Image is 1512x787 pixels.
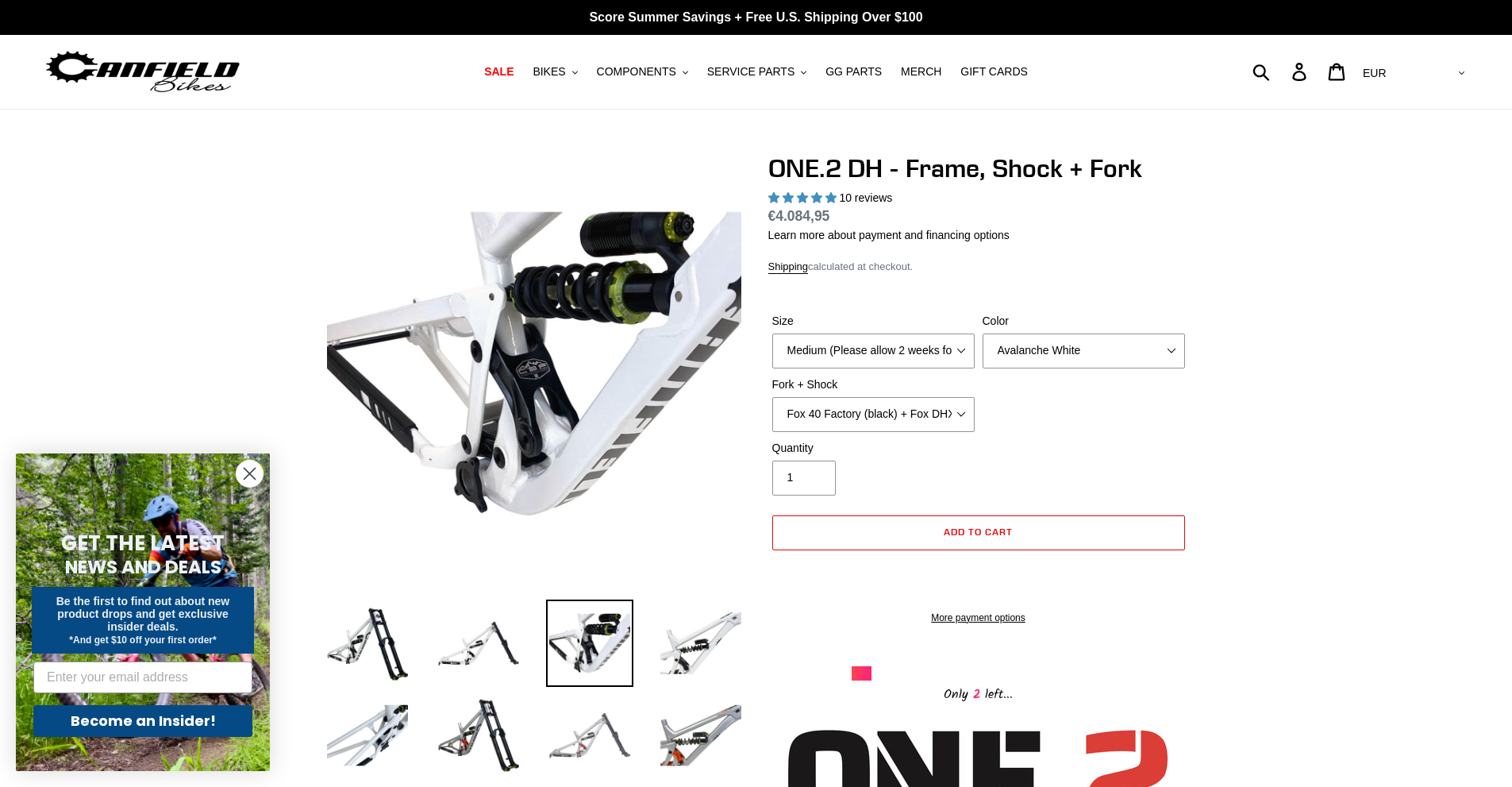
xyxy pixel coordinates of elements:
[852,681,1106,705] div: Only left...
[546,600,633,687] img: Load image into Gallery viewer, ONE.2 DH - Frame, Shock + Fork
[525,61,585,83] button: BIKES
[435,600,522,687] img: Load image into Gallery viewer, ONE.2 DH - Frame, Shock + Fork
[1261,54,1302,89] input: Search
[825,65,882,79] span: GG PARTS
[960,65,1028,79] span: GIFT CARDS
[893,61,949,83] a: MERCH
[772,440,975,457] label: Quantity
[772,515,1185,550] button: Add to cart
[901,65,941,79] span: MERCH
[597,65,676,79] span: COMPONENTS
[589,61,696,83] button: COMPONENTS
[65,554,221,580] span: NEWS AND DEALS
[236,460,264,488] button: Close dialog
[435,692,522,779] img: Load image into Gallery viewer, ONE.2 DH - Frame, Shock + Fork
[476,61,521,83] a: SALE
[699,61,814,83] button: SERVICE PARTS
[944,526,1013,538] span: Add to cart
[818,61,890,83] a: GG PARTS
[533,65,565,79] span: BIKES
[768,153,1189,183] h1: ONE.2 DH - Frame, Shock + Fork
[33,705,252,737] button: Become an Insider!
[324,600,411,687] img: Load image into Gallery viewer, ONE.2 DH - Frame, Shock + Fork
[484,65,514,79] span: SALE
[768,208,830,224] span: €4.084,95
[768,259,1189,275] div: calculated at checkout.
[772,313,975,330] label: Size
[768,229,1010,241] a: Learn more about payment and financing options
[983,313,1185,330] label: Color
[44,47,242,97] img: Canfield Bikes
[772,376,975,393] label: Fork + Shock
[772,558,1185,593] iframe: PayPal-paypal
[839,191,892,204] span: 10 reviews
[33,662,252,693] input: Enter your email address
[56,595,230,633] span: Be the first to find out about new product drops and get exclusive insider deals.
[657,600,744,687] img: Load image into Gallery viewer, ONE.2 DH - Frame, Shock + Fork
[61,529,225,557] span: GET THE LATEST
[952,61,1036,83] a: GIFT CARDS
[546,692,633,779] img: Load image into Gallery viewer, ONE.2 DH - Frame, Shock + Fork
[324,692,411,779] img: Load image into Gallery viewer, ONE.2 DH - Frame, Shock + Fork
[772,611,1185,625] a: More payment options
[707,65,794,79] span: SERVICE PARTS
[657,692,744,779] img: Load image into Gallery viewer, ONE.2 DH - Frame, Shock + Fork
[69,635,216,646] span: *And get $10 off your first order*
[768,191,840,204] span: 5.00 stars
[768,260,809,274] a: Shipping
[968,685,985,704] span: 2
